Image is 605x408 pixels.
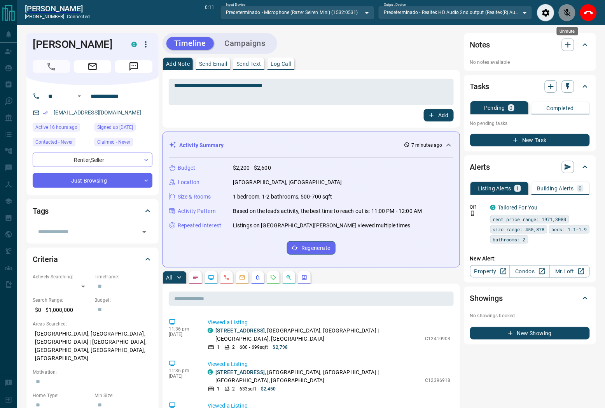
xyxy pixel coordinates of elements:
p: Location [178,178,199,186]
span: Message [115,60,152,73]
div: condos.ca [131,42,137,47]
div: Sun Oct 12 2025 [33,123,91,134]
p: , [GEOGRAPHIC_DATA], [GEOGRAPHIC_DATA] | [GEOGRAPHIC_DATA], [GEOGRAPHIC_DATA] [215,368,421,385]
p: Actively Searching: [33,273,91,280]
p: [GEOGRAPHIC_DATA], [GEOGRAPHIC_DATA], [GEOGRAPHIC_DATA] | [GEOGRAPHIC_DATA], [GEOGRAPHIC_DATA], [... [33,327,152,365]
p: Completed [547,106,574,111]
svg: Requests [270,274,276,281]
span: Email [74,60,111,73]
div: Tasks [470,77,590,96]
p: Building Alerts [537,186,574,191]
a: [EMAIL_ADDRESS][DOMAIN_NAME] [54,109,142,116]
svg: Agent Actions [301,274,308,281]
p: Viewed a Listing [208,360,451,368]
span: connected [67,14,90,19]
p: Repeated Interest [178,222,221,230]
p: Min Size: [94,392,152,399]
p: [PHONE_NUMBER] - [25,13,90,20]
p: [DATE] [169,332,196,337]
p: No showings booked [470,312,590,319]
div: Unmute [558,4,576,21]
p: 2 [232,385,235,392]
div: Renter , Seller [33,153,152,167]
div: Thu Apr 05 2018 [94,123,152,134]
div: Predeterminado - Microphone (Razer Seiren Mini) (1532:0531) [220,6,374,19]
button: Campaigns [217,37,273,50]
label: Input Device [226,2,246,7]
svg: Lead Browsing Activity [208,274,214,281]
p: 1 [516,186,519,191]
h2: Showings [470,292,503,304]
button: Timeline [166,37,214,50]
p: Areas Searched: [33,320,152,327]
div: condos.ca [208,328,213,333]
span: beds: 1.1-1.9 [552,225,587,233]
p: Off [470,204,486,211]
span: Claimed - Never [97,138,130,146]
p: 1 [217,385,220,392]
p: Send Email [199,61,227,67]
p: Motivation: [33,369,152,376]
a: [STREET_ADDRESS] [215,327,265,334]
p: 0 [510,105,513,111]
svg: Push Notification Only [470,211,476,216]
p: Size & Rooms [178,193,211,201]
div: Alerts [470,158,590,176]
p: $2,200 - $2,600 [233,164,271,172]
h1: [PERSON_NAME] [33,38,120,51]
p: Viewed a Listing [208,318,451,327]
p: Search Range: [33,297,91,304]
div: Activity Summary7 minutes ago [169,138,453,153]
div: Just Browsing [33,173,152,188]
p: No notes available [470,59,590,66]
a: [STREET_ADDRESS] [215,369,265,375]
p: Budget: [94,297,152,304]
p: C12396918 [425,377,451,384]
span: size range: 450,878 [493,225,545,233]
div: Notes [470,35,590,54]
p: C12410903 [425,335,451,342]
p: 0:11 [205,4,214,21]
p: [DATE] [169,373,196,379]
p: Timeframe: [94,273,152,280]
a: Mr.Loft [549,265,589,278]
span: Contacted - Never [35,138,73,146]
svg: Calls [224,274,230,281]
div: Tags [33,202,152,220]
span: rent price range: 1971,3080 [493,215,567,223]
h2: [PERSON_NAME] [25,4,90,13]
div: Criteria [33,250,152,269]
p: $2,798 [273,344,288,351]
button: Open [75,91,84,101]
div: End Call [580,4,597,21]
p: Activity Summary [179,141,224,149]
p: 600 - 699 sqft [240,344,268,351]
p: No pending tasks [470,118,590,129]
label: Output Device [384,2,406,7]
button: Regenerate [287,241,336,255]
h2: Tags [33,205,49,217]
div: condos.ca [208,369,213,375]
p: All [166,275,172,280]
p: 7 minutes ago [411,142,442,149]
p: Based on the lead's activity, the best time to reach out is: 11:00 PM - 12:00 AM [233,207,422,215]
p: 1 [217,344,220,351]
p: Activity Pattern [178,207,216,215]
h2: Notes [470,39,490,51]
p: Listing Alerts [478,186,512,191]
button: Open [139,227,150,237]
svg: Opportunities [286,274,292,281]
p: 11:36 pm [169,326,196,332]
p: New Alert: [470,255,590,263]
p: $0 - $1,000,000 [33,304,91,317]
svg: Emails [239,274,245,281]
p: 11:36 pm [169,368,196,373]
div: Showings [470,289,590,308]
svg: Email Verified [43,110,48,116]
a: Tailored For You [498,204,538,211]
span: Signed up [DATE] [97,123,133,131]
p: Home Type: [33,392,91,399]
p: Budget [178,164,196,172]
a: Property [470,265,510,278]
p: Log Call [271,61,291,67]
